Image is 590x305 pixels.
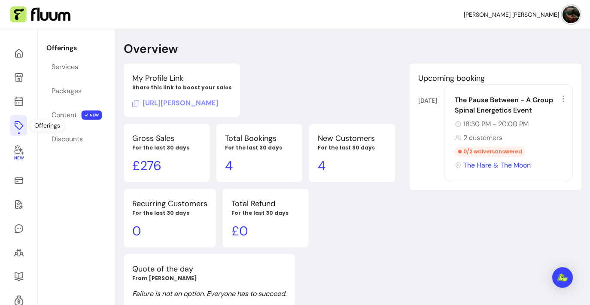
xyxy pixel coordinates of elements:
div: [DATE] [418,96,444,105]
a: Clients [10,242,27,263]
span: NEW [82,110,102,120]
a: Offerings [10,115,27,136]
p: Recurring Customers [132,198,207,210]
a: Home [10,43,27,64]
p: 4 [225,158,294,174]
a: Content NEW [46,105,106,125]
a: Discounts [46,129,106,149]
a: Packages [46,81,106,101]
span: New [14,156,23,161]
p: £ 276 [132,158,201,174]
p: Gross Sales [132,132,201,144]
button: avatar[PERSON_NAME] [PERSON_NAME] [464,6,580,23]
a: Services [46,57,106,77]
a: My Page [10,67,27,88]
a: Waivers [10,194,27,215]
p: My Profile Link [132,72,231,84]
p: From [PERSON_NAME] [132,275,286,282]
p: Total Bookings [225,132,294,144]
a: Resources [10,266,27,287]
p: For the last 30 days [225,144,294,151]
p: For the last 30 days [231,210,300,217]
a: My Messages [10,218,27,239]
div: The Pause Between - A Group Spinal Energetics Event [455,95,567,116]
p: 4 [318,158,386,174]
span: The Hare & The Moon [463,160,531,171]
p: For the last 30 days [132,144,201,151]
span: [PERSON_NAME] [PERSON_NAME] [464,10,559,19]
p: Share this link to boost your sales [132,84,231,91]
div: Open Intercom Messenger [552,267,573,288]
p: Offerings [46,43,106,53]
span: Click to copy [132,98,218,107]
p: Total Refund [231,198,300,210]
div: Discounts [52,134,83,144]
p: Overview [124,41,178,57]
a: New [10,139,27,167]
a: Sales [10,170,27,191]
div: 2 customers [455,133,567,143]
p: For the last 30 days [132,210,207,217]
div: 18:30 PM - 20:00 PM [455,119,567,129]
div: Content [52,110,77,120]
img: avatar [563,6,580,23]
div: Offerings [30,119,64,131]
a: Calendar [10,91,27,112]
div: 0 / 2 waivers answered [455,146,526,157]
p: Quote of the day [132,263,286,275]
div: Packages [52,86,82,96]
p: Upcoming booking [418,72,573,84]
p: Failure is not an option. Everyone has to succeed. [132,289,286,299]
p: £ 0 [231,223,300,239]
div: Services [52,62,78,72]
p: 0 [132,223,207,239]
p: For the last 30 days [318,144,386,151]
img: Fluum Logo [10,6,70,23]
p: New Customers [318,132,386,144]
